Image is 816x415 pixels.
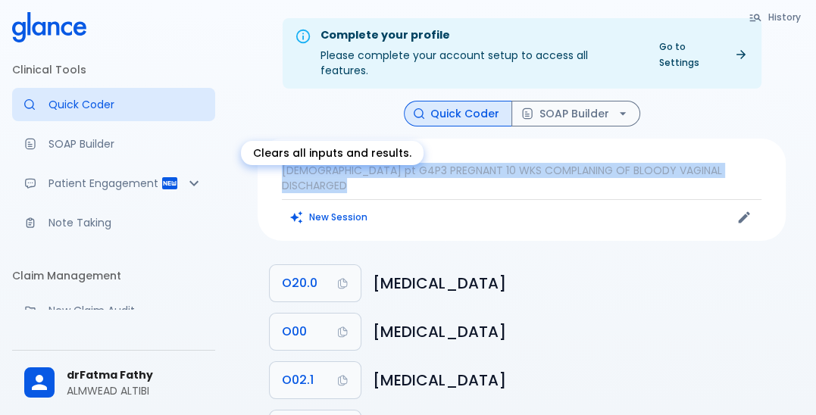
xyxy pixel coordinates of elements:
[373,368,774,392] h6: Missed abortion
[511,101,640,127] button: SOAP Builder
[373,271,774,295] h6: Threatened abortion
[12,88,215,121] a: Moramiz: Find ICD10AM codes instantly
[320,23,638,84] div: Please complete your account setup to access all features.
[270,265,361,301] button: Copy Code O20.0 to clipboard
[48,97,203,112] p: Quick Coder
[282,370,314,391] span: O02.1
[282,206,377,228] button: Clears all inputs and results.
[270,314,361,350] button: Copy Code O00 to clipboard
[48,176,161,191] p: Patient Engagement
[373,320,774,344] h6: Ectopic pregnancy
[12,294,215,327] a: Audit a new claim
[270,362,361,398] button: Copy Code O02.1 to clipboard
[48,215,203,230] p: Note Taking
[650,36,755,73] a: Go to Settings
[67,367,203,383] span: drFatma Fathy
[404,101,512,127] button: Quick Coder
[48,136,203,151] p: SOAP Builder
[282,273,317,294] span: O20.0
[12,257,215,294] li: Claim Management
[241,141,424,165] div: Clears all inputs and results.
[12,51,215,88] li: Clinical Tools
[741,6,810,28] button: History
[67,383,203,398] p: ALMWEAD ALTIBI
[12,127,215,161] a: Docugen: Compose a clinical documentation in seconds
[733,206,755,229] button: Edit
[48,303,203,318] p: New Claim Audit
[320,27,638,44] div: Complete your profile
[282,163,761,193] p: [DEMOGRAPHIC_DATA] pt G4P3 PREGNANT 10 WKS COMPLANING OF BLOODY VAGINAL DISCHARGED
[282,321,307,342] span: O00
[12,357,215,409] div: drFatma FathyALMWEAD ALTIBI
[12,167,215,200] div: Patient Reports & Referrals
[12,206,215,239] a: Advanced note-taking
